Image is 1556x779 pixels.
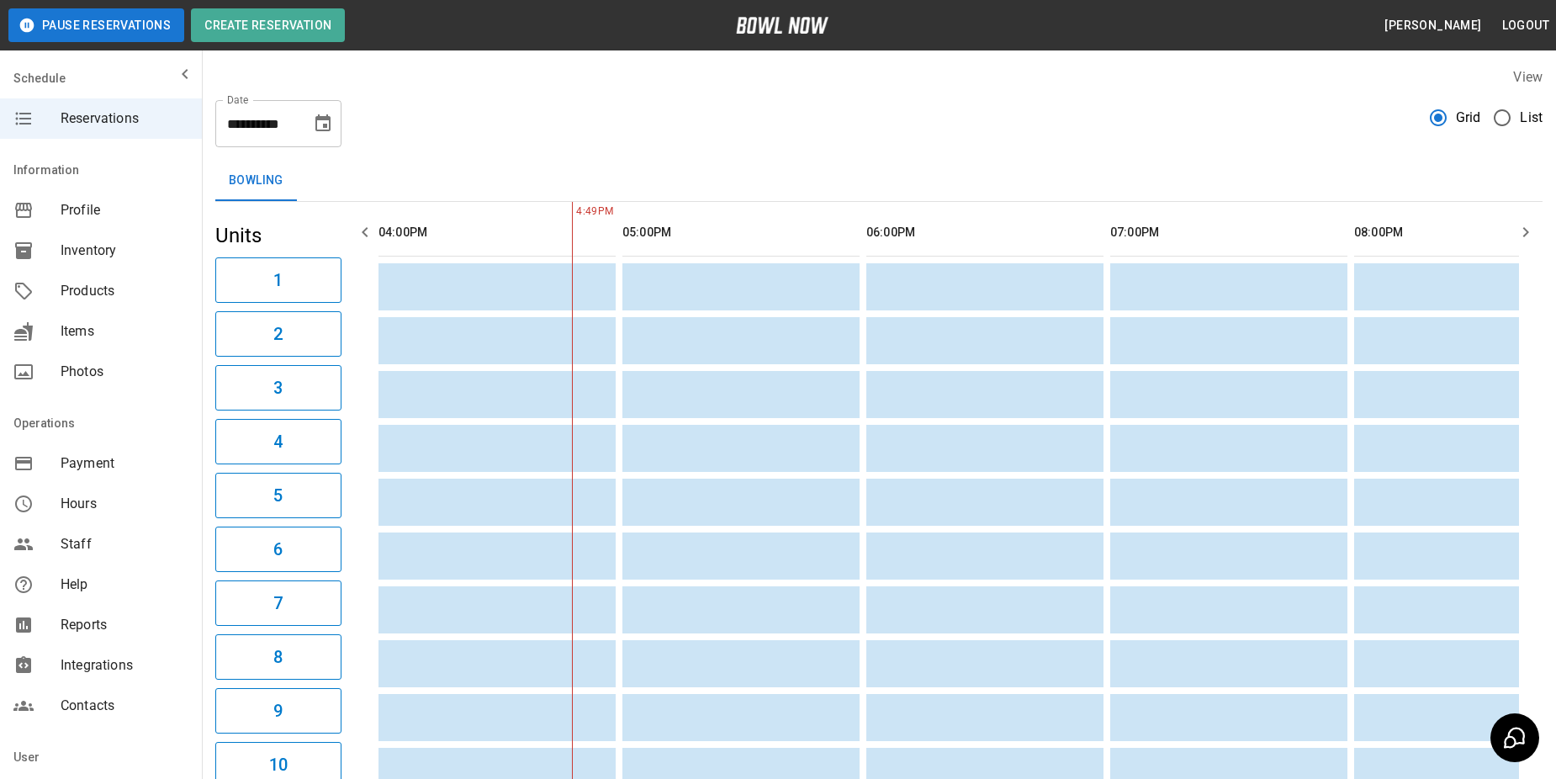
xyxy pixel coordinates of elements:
span: Products [61,281,188,301]
h6: 10 [269,751,288,778]
h6: 8 [273,644,283,670]
button: 1 [215,257,341,303]
button: 8 [215,634,341,680]
span: Grid [1456,108,1481,128]
span: Reports [61,615,188,635]
button: 5 [215,473,341,518]
button: Create Reservation [191,8,345,42]
span: Items [61,321,188,342]
button: 7 [215,580,341,626]
button: Choose date, selected date is Sep 17, 2025 [306,107,340,140]
button: Pause Reservations [8,8,184,42]
h6: 3 [273,374,283,401]
button: Logout [1495,10,1556,41]
h6: 6 [273,536,283,563]
h6: 2 [273,321,283,347]
h6: 9 [273,697,283,724]
h6: 7 [273,590,283,617]
img: logo [736,17,828,34]
span: 4:49PM [572,204,576,220]
span: Staff [61,534,188,554]
span: Inventory [61,241,188,261]
span: Reservations [61,109,188,129]
h6: 4 [273,428,283,455]
button: 2 [215,311,341,357]
span: List [1520,108,1543,128]
label: View [1513,69,1543,85]
span: Hours [61,494,188,514]
h5: Units [215,222,341,249]
div: inventory tabs [215,161,1543,201]
h6: 5 [273,482,283,509]
button: 3 [215,365,341,411]
span: Payment [61,453,188,474]
button: [PERSON_NAME] [1378,10,1488,41]
button: 6 [215,527,341,572]
button: 4 [215,419,341,464]
button: Bowling [215,161,297,201]
span: Profile [61,200,188,220]
span: Contacts [61,696,188,716]
span: Photos [61,362,188,382]
h6: 1 [273,267,283,294]
span: Integrations [61,655,188,676]
button: 9 [215,688,341,734]
span: Help [61,575,188,595]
